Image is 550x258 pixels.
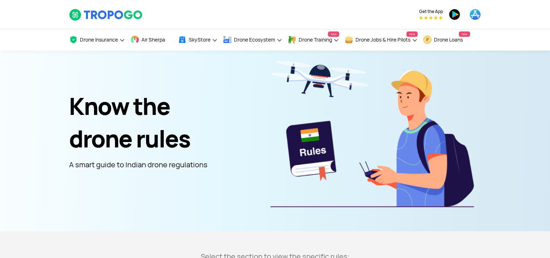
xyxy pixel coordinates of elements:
span: SkyStore [189,37,210,43]
a: Drone Ecosystem [223,29,282,51]
span: Drone Jobs & Hire Pilots [355,37,410,43]
a: Air Sherpa [131,29,172,51]
span: Get the App [419,9,443,14]
span: Drone Ecosystem [234,37,275,43]
span: Air Sherpa [141,37,165,43]
span: New [328,31,339,37]
h1: Know the drone rules [69,90,208,155]
img: ic_appstore.png [469,9,481,20]
img: App Raking [419,16,443,20]
a: Drone Insurance [69,29,125,51]
a: SkyStore [178,29,218,51]
span: Drone Insurance [80,37,118,43]
a: Drone LoansNew [423,29,470,51]
img: TropoGo Logo [69,9,143,21]
span: New [459,31,470,37]
a: Drone Jobs & Hire PilotsNew [345,29,418,51]
span: Drone Loans [434,37,463,43]
span: New [406,31,417,37]
img: ic_playstore.png [449,9,460,20]
p: A smart guide to Indian drone regulations [69,159,208,171]
span: Drone Training [299,37,332,43]
a: Drone TrainingNew [288,29,339,51]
